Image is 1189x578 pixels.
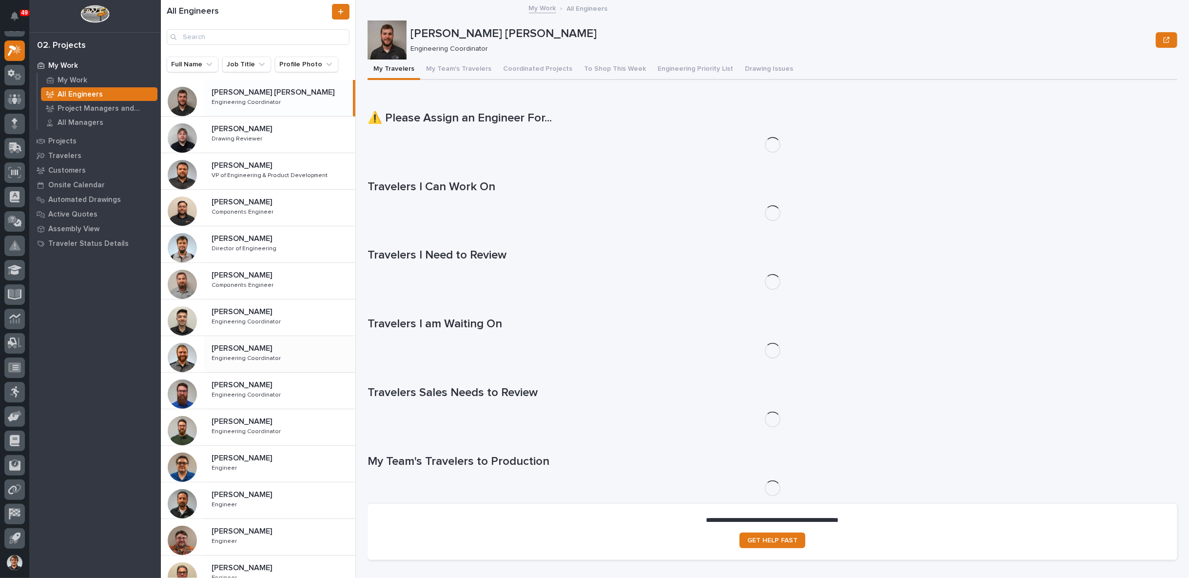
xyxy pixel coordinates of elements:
p: My Work [48,61,78,70]
p: [PERSON_NAME] [212,196,274,207]
a: [PERSON_NAME][PERSON_NAME] Engineering CoordinatorEngineering Coordinator [161,299,355,336]
a: Travelers [29,148,161,163]
h1: Travelers I am Waiting On [368,317,1177,331]
a: My Work [29,58,161,73]
a: All Engineers [38,87,161,101]
a: [PERSON_NAME][PERSON_NAME] VP of Engineering & Product DevelopmentVP of Engineering & Product Dev... [161,153,355,190]
a: [PERSON_NAME][PERSON_NAME] Components EngineerComponents Engineer [161,263,355,299]
p: Components Engineer [212,207,275,216]
a: Traveler Status Details [29,236,161,251]
p: Engineering Coordinator [212,390,283,399]
p: [PERSON_NAME] [212,305,274,317]
h1: Travelers I Can Work On [368,180,1177,194]
p: Engineering Coordinator [212,97,283,106]
p: Engineering Coordinator [212,426,283,435]
p: Project Managers and Engineers [58,104,154,113]
p: Projects [48,137,77,146]
div: Notifications49 [12,12,25,27]
a: [PERSON_NAME][PERSON_NAME] EngineerEngineer [161,446,355,482]
p: [PERSON_NAME] [212,415,274,426]
button: Notifications [4,6,25,26]
p: Automated Drawings [48,196,121,204]
p: Traveler Status Details [48,239,129,248]
div: 02. Projects [37,40,86,51]
a: GET HELP FAST [740,533,805,548]
p: Assembly View [48,225,99,234]
p: Engineering Coordinator [212,353,283,362]
button: Coordinated Projects [497,60,578,80]
p: Engineer [212,536,239,545]
a: [PERSON_NAME][PERSON_NAME] Engineering CoordinatorEngineering Coordinator [161,373,355,409]
a: [PERSON_NAME][PERSON_NAME] EngineerEngineer [161,482,355,519]
a: Project Managers and Engineers [38,101,161,115]
p: [PERSON_NAME] [212,525,274,536]
a: [PERSON_NAME][PERSON_NAME] Director of EngineeringDirector of Engineering [161,226,355,263]
p: Components Engineer [212,280,275,289]
a: Customers [29,163,161,178]
a: Automated Drawings [29,192,161,207]
p: Onsite Calendar [48,181,105,190]
a: [PERSON_NAME][PERSON_NAME] EngineerEngineer [161,519,355,556]
h1: My Team's Travelers to Production [368,455,1177,469]
button: Profile Photo [275,57,338,72]
img: Workspace Logo [80,5,109,23]
p: Engineer [212,499,239,508]
a: [PERSON_NAME][PERSON_NAME] Engineering CoordinatorEngineering Coordinator [161,409,355,446]
p: Engineer [212,463,239,472]
p: [PERSON_NAME] [212,379,274,390]
p: Engineering Coordinator [410,45,1148,53]
button: Drawing Issues [739,60,799,80]
p: [PERSON_NAME] [212,232,274,243]
button: My Team's Travelers [420,60,497,80]
a: Onsite Calendar [29,178,161,192]
button: Job Title [222,57,271,72]
p: Travelers [48,152,81,160]
p: [PERSON_NAME] [212,488,274,499]
p: [PERSON_NAME] [212,122,274,134]
p: [PERSON_NAME] [212,452,274,463]
button: users-avatar [4,553,25,573]
p: VP of Engineering & Product Development [212,170,330,179]
p: My Work [58,76,87,85]
p: [PERSON_NAME] [212,269,274,280]
a: My Work [529,2,556,13]
a: Assembly View [29,221,161,236]
button: Full Name [167,57,218,72]
a: [PERSON_NAME][PERSON_NAME] Drawing ReviewerDrawing Reviewer [161,117,355,153]
h1: Travelers I Need to Review [368,248,1177,262]
p: [PERSON_NAME] [212,159,274,170]
a: My Work [38,73,161,87]
p: Director of Engineering [212,243,278,252]
p: Customers [48,166,86,175]
p: All Engineers [567,2,608,13]
input: Search [167,29,350,45]
a: [PERSON_NAME] [PERSON_NAME][PERSON_NAME] [PERSON_NAME] Engineering CoordinatorEngineering Coordin... [161,80,355,117]
p: 49 [21,9,28,16]
button: To Shop This Week [578,60,652,80]
p: [PERSON_NAME] [212,342,274,353]
p: Active Quotes [48,210,97,219]
p: [PERSON_NAME] [212,561,274,573]
p: Drawing Reviewer [212,134,264,142]
p: All Managers [58,119,103,127]
p: [PERSON_NAME] [PERSON_NAME] [212,86,336,97]
p: Engineering Coordinator [212,317,283,325]
button: Engineering Priority List [652,60,739,80]
a: [PERSON_NAME][PERSON_NAME] Components EngineerComponents Engineer [161,190,355,226]
a: All Managers [38,116,161,129]
h1: ⚠️ Please Assign an Engineer For... [368,111,1177,125]
a: Active Quotes [29,207,161,221]
h1: Travelers Sales Needs to Review [368,386,1177,400]
a: Projects [29,134,161,148]
a: [PERSON_NAME][PERSON_NAME] Engineering CoordinatorEngineering Coordinator [161,336,355,373]
span: GET HELP FAST [747,537,798,544]
p: All Engineers [58,90,103,99]
p: [PERSON_NAME] [PERSON_NAME] [410,27,1152,41]
button: My Travelers [368,60,420,80]
h1: All Engineers [167,6,330,17]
